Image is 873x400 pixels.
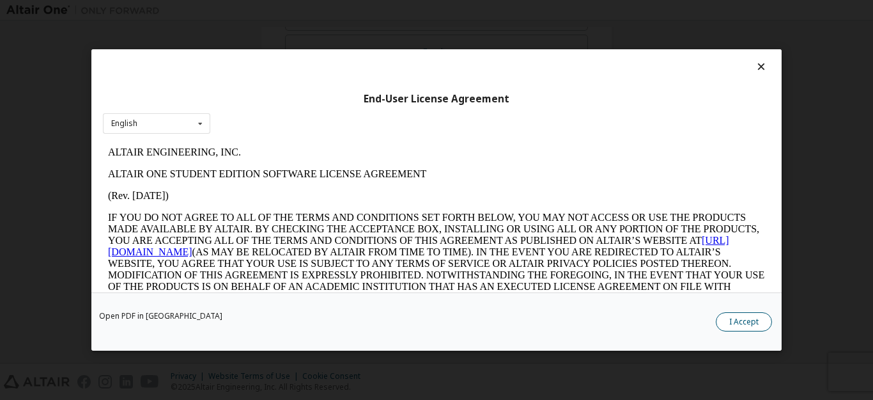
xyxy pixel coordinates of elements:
p: IF YOU DO NOT AGREE TO ALL OF THE TERMS AND CONDITIONS SET FORTH BELOW, YOU MAY NOT ACCESS OR USE... [5,70,662,163]
button: I Accept [716,312,772,332]
div: End-User License Agreement [103,93,770,106]
p: This Altair One Student Edition Software License Agreement (“Agreement”) is between Altair Engine... [5,173,662,219]
p: ALTAIR ONE STUDENT EDITION SOFTWARE LICENSE AGREEMENT [5,27,662,38]
p: ALTAIR ENGINEERING, INC. [5,5,662,17]
p: (Rev. [DATE]) [5,49,662,60]
a: Open PDF in [GEOGRAPHIC_DATA] [99,312,222,320]
div: English [111,120,137,127]
a: [URL][DOMAIN_NAME] [5,93,626,116]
